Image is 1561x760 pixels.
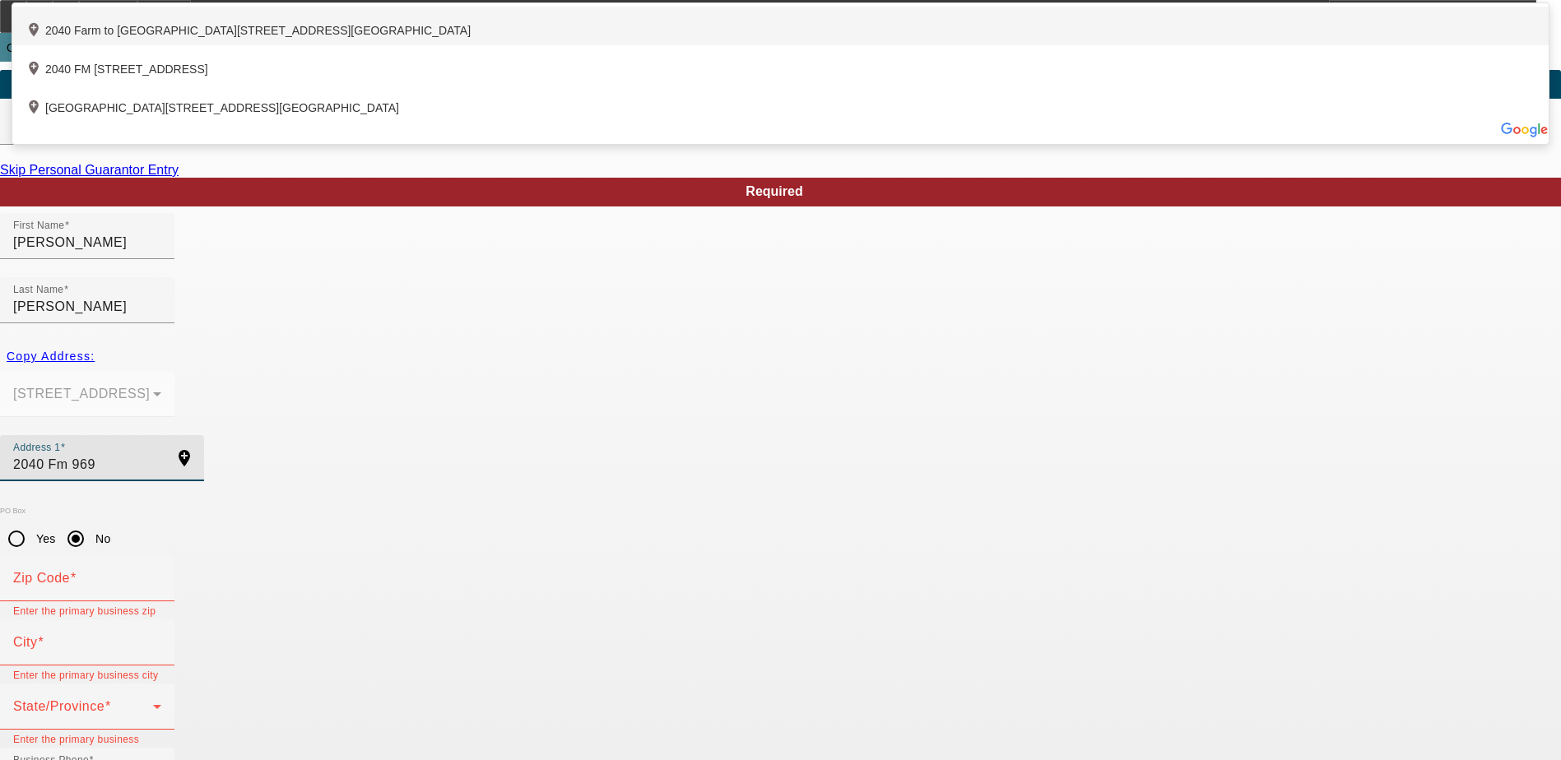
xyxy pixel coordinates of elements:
mat-label: Zip Code [13,571,70,585]
div: 2040 FM [STREET_ADDRESS] [12,45,1549,84]
mat-label: First Name [13,220,64,231]
mat-label: Address 1 [13,443,60,453]
mat-label: City [13,635,38,649]
mat-icon: add_location [26,99,45,118]
mat-error: Enter the primary business city [13,665,161,684]
span: Required [746,184,802,198]
mat-label: Last Name [13,285,63,295]
div: [GEOGRAPHIC_DATA][STREET_ADDRESS][GEOGRAPHIC_DATA] [12,84,1549,123]
label: No [92,531,110,547]
span: Opportunity / 082500478 / Employee Owner Nursery Enterprises LTD DBA Organics by Gosh / [PERSON_N... [7,41,690,54]
mat-icon: add_location [26,21,45,41]
div: 2040 Farm to [GEOGRAPHIC_DATA][STREET_ADDRESS][GEOGRAPHIC_DATA] [12,7,1549,45]
mat-error: Enter the primary business zip code [13,601,161,636]
mat-icon: add_location [165,448,204,468]
mat-icon: add_location [26,60,45,80]
span: Copy Address: [7,350,95,363]
mat-label: State/Province [13,699,105,713]
img: Powered by Google [1500,123,1549,137]
label: Yes [33,531,56,547]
